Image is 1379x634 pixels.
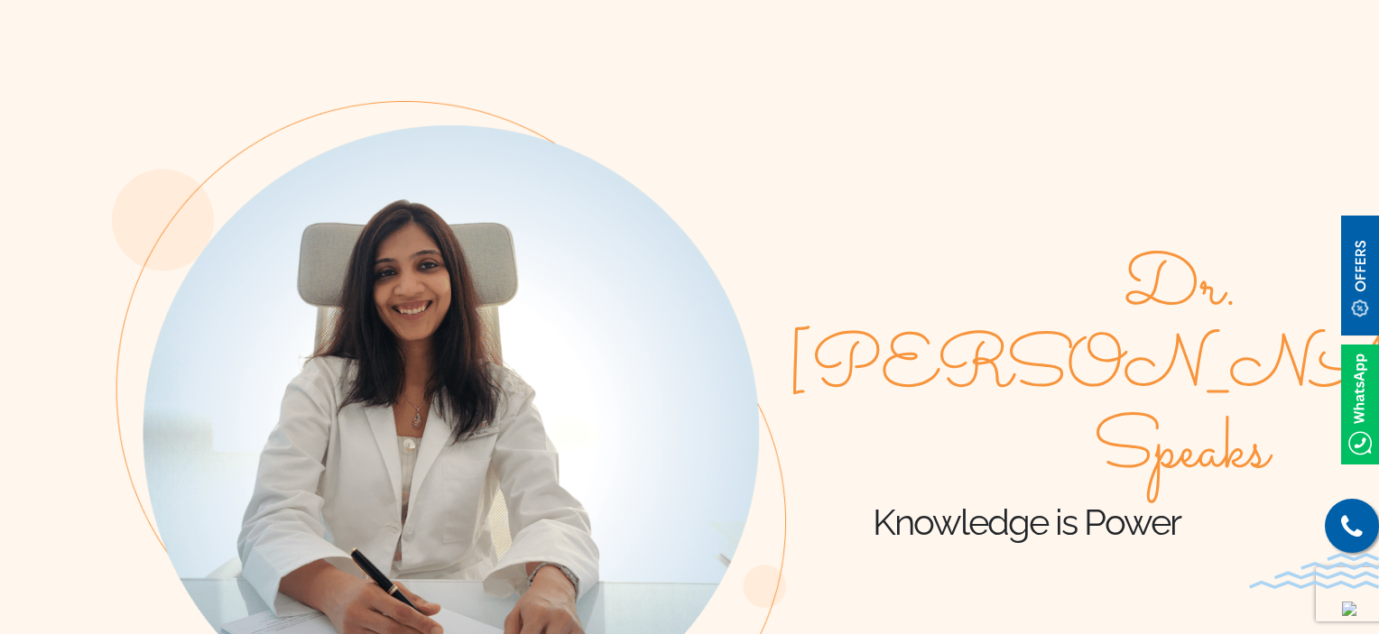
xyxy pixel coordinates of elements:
img: Whatsappicon [1341,345,1379,464]
img: up-blue-arrow.svg [1342,602,1356,616]
img: bluewave [1249,553,1379,589]
img: offerBt [1341,216,1379,335]
div: Knowledge is Power [786,249,1267,545]
a: Whatsappicon [1341,392,1379,412]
